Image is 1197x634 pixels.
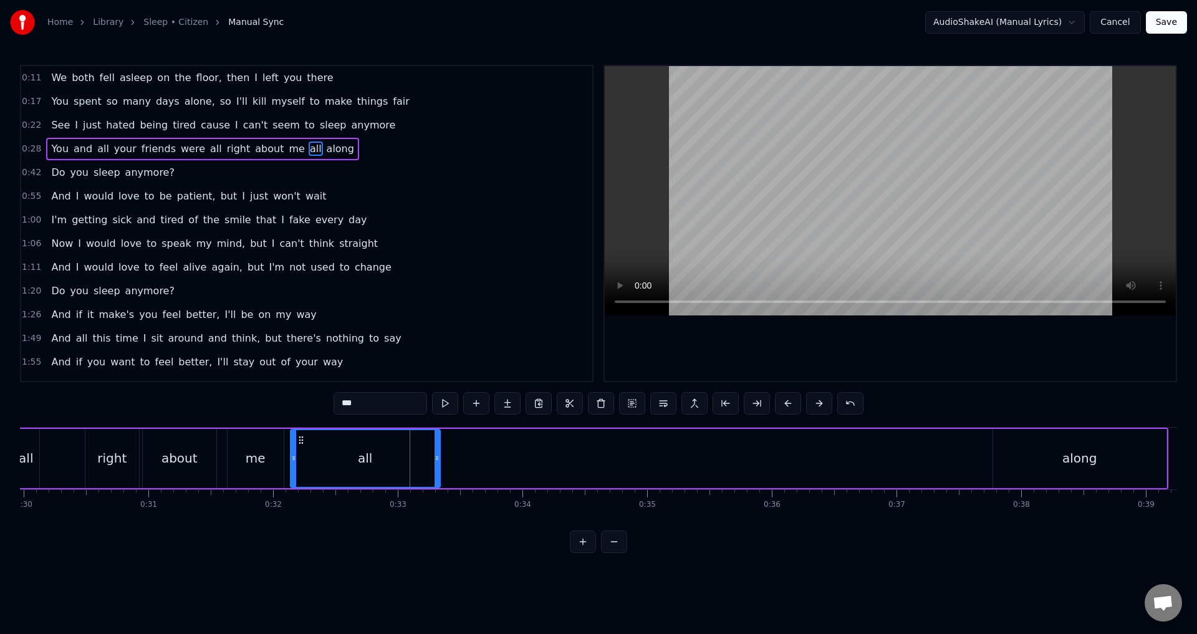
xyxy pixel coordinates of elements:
span: on [156,70,171,85]
span: 1:06 [22,238,41,250]
div: along [1062,449,1097,468]
div: 0:37 [888,500,905,510]
span: I [253,70,259,85]
span: the [202,213,221,227]
span: my [195,236,213,251]
span: friends [140,142,177,156]
span: change [353,260,393,274]
span: of [187,213,199,227]
button: Save [1146,11,1187,34]
span: feel [158,378,180,393]
span: way [322,355,344,369]
span: days [155,94,181,108]
span: this [91,331,112,345]
span: there [305,70,334,85]
span: so [219,94,233,108]
span: I'm [267,260,286,274]
span: anymore? [124,165,176,180]
span: your [113,142,138,156]
span: you [69,284,90,298]
span: all [75,331,89,345]
span: you [138,307,158,322]
span: to [143,189,156,203]
span: won't [272,189,302,203]
span: myself [271,94,306,108]
span: fell [99,70,116,85]
span: asleep [118,70,153,85]
span: And [50,189,72,203]
span: about [254,142,285,156]
div: 0:36 [764,500,781,510]
span: left [261,70,280,85]
span: 1:49 [22,332,41,345]
span: just [82,118,102,132]
span: along [325,142,355,156]
div: me [246,449,266,468]
span: spent [72,94,103,108]
span: to [304,118,316,132]
span: all [96,142,110,156]
span: anymore? [124,284,176,298]
span: but [264,331,283,345]
span: out [258,355,277,369]
span: but [246,378,266,393]
span: 0:55 [22,190,41,203]
button: Cancel [1090,11,1140,34]
span: smile [223,213,252,227]
span: I'll [235,94,249,108]
a: Library [93,16,123,29]
span: Now [50,236,74,251]
span: I'm [50,213,68,227]
span: feel [158,260,180,274]
span: to [143,378,156,393]
span: again, [210,260,243,274]
div: right [97,449,127,468]
div: all [358,449,372,468]
span: I [74,118,79,132]
span: and [135,213,156,227]
span: there's [286,331,322,345]
a: Sleep • Citizen [143,16,208,29]
span: straight [338,236,379,251]
span: Do [50,284,66,298]
span: I [280,213,286,227]
span: 0:42 [22,166,41,179]
span: tired [159,213,185,227]
span: used [309,260,335,274]
span: on [257,307,272,322]
span: And [50,260,72,274]
span: I'll [223,307,237,322]
span: would [82,189,115,203]
span: alive [181,378,208,393]
div: 0:34 [514,500,531,510]
span: Manual Sync [228,16,284,29]
span: all [209,142,223,156]
span: patient, [176,189,217,203]
span: and [72,142,94,156]
span: 0:17 [22,95,41,108]
span: around [167,331,204,345]
span: every [314,213,345,227]
span: day [347,213,368,227]
span: kill [251,94,268,108]
span: I [75,189,80,203]
span: to [139,355,151,369]
div: 0:33 [390,500,406,510]
span: make's [98,307,136,322]
span: to [143,260,156,274]
span: wait [304,189,328,203]
span: just [249,189,269,203]
span: sleep [92,165,122,180]
div: 0:32 [265,500,282,510]
span: 1:55 [22,356,41,368]
span: if [75,307,84,322]
span: you [86,355,107,369]
span: alone, [183,94,216,108]
span: 0:28 [22,143,41,155]
span: say [383,331,403,345]
span: feel [154,355,175,369]
span: fake [288,213,312,227]
span: would [85,236,117,251]
span: time [115,331,140,345]
span: 0:22 [22,119,41,132]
